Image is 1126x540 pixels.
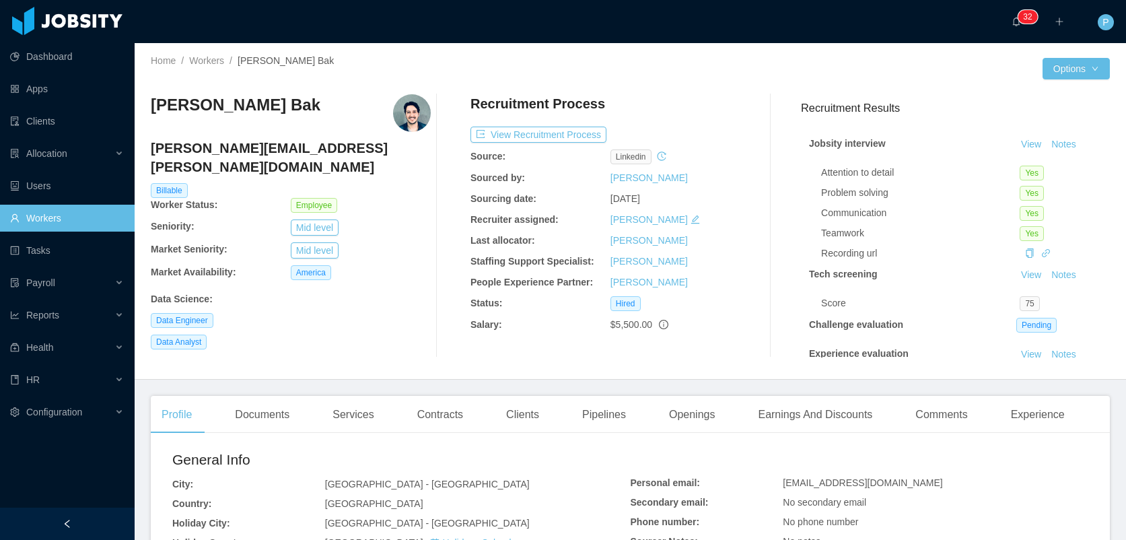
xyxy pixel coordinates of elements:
a: icon: userWorkers [10,205,124,232]
b: People Experience Partner: [470,277,593,288]
b: Seniority: [151,221,195,232]
a: icon: auditClients [10,108,124,135]
span: Employee [291,198,337,213]
div: Earnings And Discounts [747,396,883,434]
b: Data Science : [151,294,213,304]
span: Yes [1020,206,1044,221]
b: Recruiter assigned: [470,214,559,225]
button: Notes [1046,267,1082,283]
span: HR [26,374,40,385]
a: icon: link [1041,248,1051,259]
b: Sourcing date: [470,193,536,204]
a: Home [151,55,176,66]
span: No phone number [783,516,858,527]
img: 9f404ced-2f5f-4f43-93d3-87ce4195230c_6850512abd1c2-400w.png [393,94,431,132]
b: Staffing Support Specialist: [470,256,594,267]
div: Pipelines [571,396,637,434]
span: No secondary email [783,497,866,508]
span: America [291,265,331,280]
div: Clients [495,396,550,434]
div: Problem solving [821,186,1020,200]
b: Country: [172,498,211,509]
a: [PERSON_NAME] [610,214,688,225]
b: Sourced by: [470,172,525,183]
i: icon: plus [1055,17,1064,26]
b: Secondary email: [631,497,709,508]
i: icon: line-chart [10,310,20,320]
sup: 32 [1018,10,1037,24]
b: Worker Status: [151,199,217,210]
i: icon: bell [1012,17,1021,26]
span: Payroll [26,277,55,288]
span: Billable [151,183,188,198]
span: Yes [1020,226,1044,241]
p: 3 [1023,10,1028,24]
a: [PERSON_NAME] [610,256,688,267]
p: 2 [1028,10,1032,24]
i: icon: book [10,375,20,384]
span: Configuration [26,407,82,417]
div: Openings [658,396,726,434]
a: [PERSON_NAME] [610,235,688,246]
div: Attention to detail [821,166,1020,180]
div: Comments [905,396,978,434]
div: Experience [1000,396,1076,434]
span: P [1102,14,1109,30]
strong: Jobsity interview [809,138,886,149]
span: / [230,55,232,66]
a: View [1016,139,1046,149]
div: Services [322,396,384,434]
span: Reports [26,310,59,320]
span: Data Analyst [151,335,207,349]
i: icon: link [1041,248,1051,258]
div: Copy [1025,246,1034,261]
i: icon: copy [1025,248,1034,258]
h3: [PERSON_NAME] Bak [151,94,320,116]
div: Teamwork [821,226,1020,240]
b: Source: [470,151,505,162]
a: icon: exportView Recruitment Process [470,129,606,140]
b: Status: [470,298,502,308]
i: icon: solution [10,149,20,158]
a: [PERSON_NAME] [610,172,688,183]
div: Recording url [821,246,1020,261]
h2: General Info [172,449,631,471]
a: View [1016,349,1046,360]
b: Holiday City: [172,518,230,529]
span: [DATE] [610,193,640,204]
span: [PERSON_NAME] Bak [238,55,334,66]
button: Optionsicon: down [1043,58,1110,79]
h3: Recruitment Results [801,100,1110,116]
button: Mid level [291,242,339,259]
strong: Experience evaluation [809,348,909,359]
div: Score [821,296,1020,310]
h4: Recruitment Process [470,94,605,113]
a: [PERSON_NAME] [610,277,688,288]
strong: Challenge evaluation [809,319,903,330]
button: icon: exportView Recruitment Process [470,127,606,143]
span: [EMAIL_ADDRESS][DOMAIN_NAME] [783,477,942,488]
div: Communication [821,206,1020,220]
span: [GEOGRAPHIC_DATA] [325,498,423,509]
span: Pending [1016,318,1057,333]
button: Notes [1046,347,1082,363]
a: Workers [189,55,224,66]
span: info-circle [659,320,668,329]
b: City: [172,479,193,490]
button: Mid level [291,220,339,236]
span: Hired [610,296,641,311]
b: Personal email: [631,477,701,488]
a: icon: appstoreApps [10,75,124,102]
span: / [181,55,184,66]
span: Data Engineer [151,313,213,328]
button: Notes [1046,137,1082,153]
a: View [1016,269,1046,280]
div: Profile [151,396,203,434]
h4: [PERSON_NAME][EMAIL_ADDRESS][PERSON_NAME][DOMAIN_NAME] [151,139,431,176]
span: $5,500.00 [610,319,652,330]
b: Market Seniority: [151,244,227,255]
div: Contracts [407,396,474,434]
span: Yes [1020,166,1044,180]
span: linkedin [610,149,652,164]
b: Last allocator: [470,235,535,246]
